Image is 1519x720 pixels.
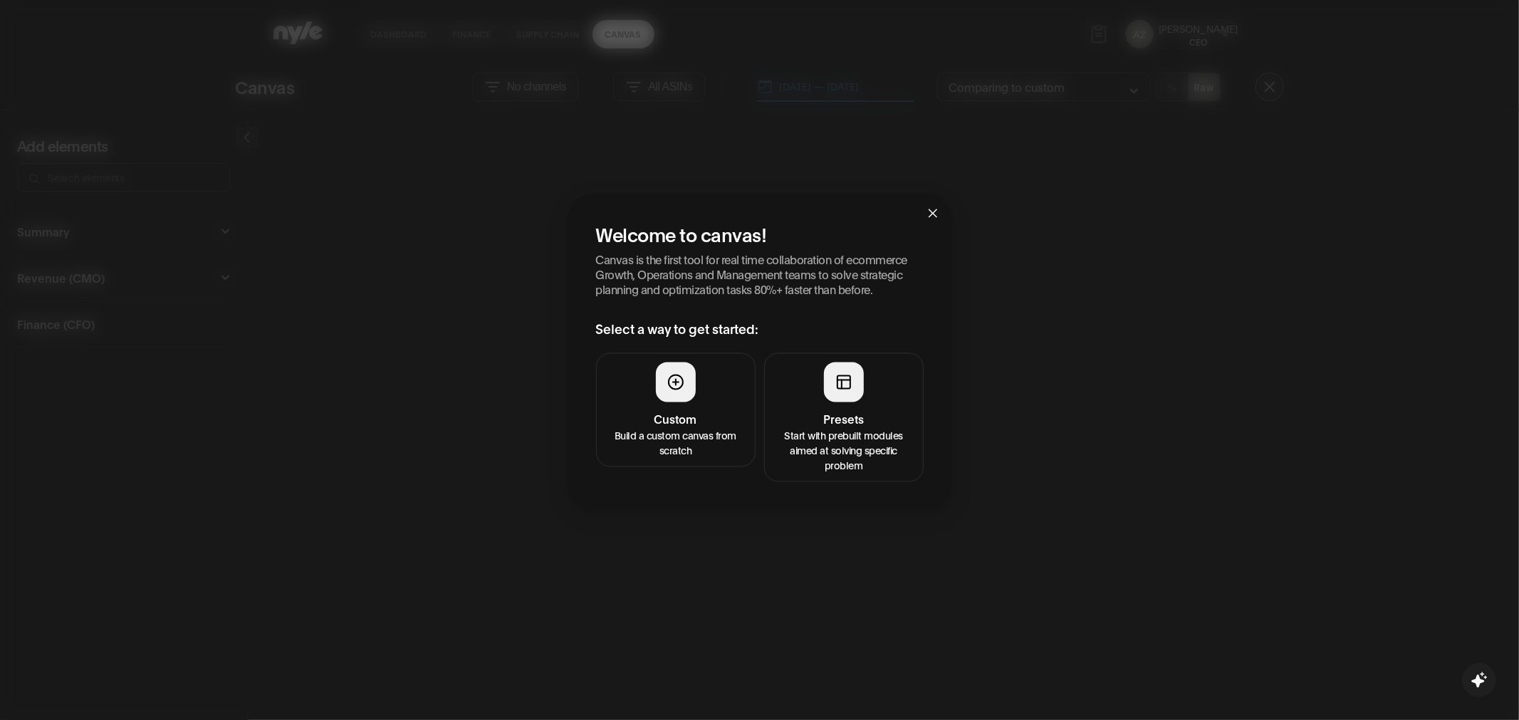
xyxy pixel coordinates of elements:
[605,410,746,427] h4: Custom
[914,193,952,231] button: Close
[596,353,756,466] button: CustomBuild a custom canvas from scratch
[927,207,939,219] span: close
[596,221,924,246] h2: Welcome to canvas!
[773,410,914,427] h4: Presets
[605,427,746,457] p: Build a custom canvas from scratch
[596,319,924,338] h3: Select a way to get started:
[764,353,924,481] button: PresetsStart with prebuilt modules aimed at solving specific problem
[773,427,914,472] p: Start with prebuilt modules aimed at solving specific problem
[596,251,924,296] p: Canvas is the first tool for real time collaboration of ecommerce Growth, Operations and Manageme...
